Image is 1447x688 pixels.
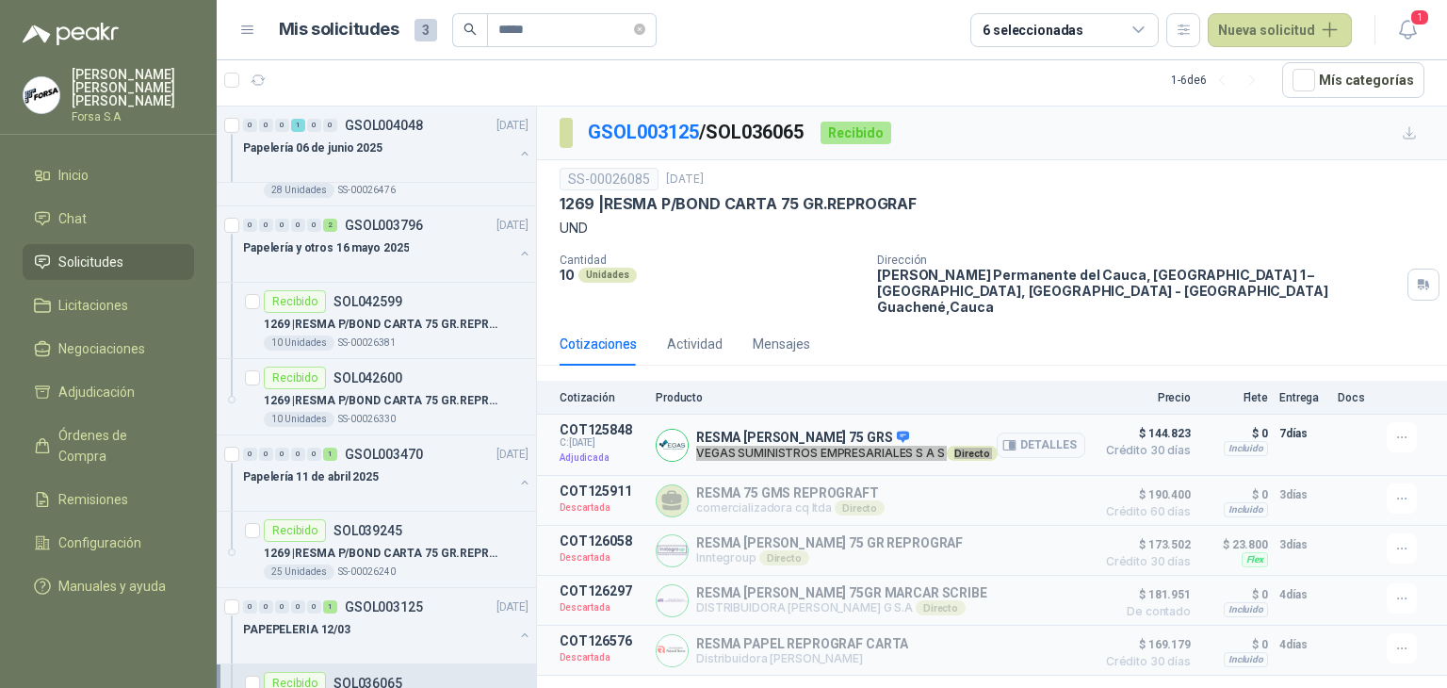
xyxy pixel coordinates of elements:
div: Cotizaciones [560,334,637,354]
a: RecibidoSOL0425991269 |RESMA P/BOND CARTA 75 GR.REPROGRAF10 UnidadesSS-00026381 [217,283,536,359]
span: Chat [58,208,87,229]
button: Detalles [997,433,1085,458]
p: Papelería y otros 16 mayo 2025 [243,239,409,257]
a: Adjudicación [23,374,194,410]
div: 0 [307,448,321,461]
p: SOL039245 [333,524,402,537]
a: 0 0 0 0 0 1 GSOL003470[DATE] Papelería 11 de abril 2025 [243,443,532,503]
div: Mensajes [753,334,810,354]
div: 0 [323,119,337,132]
p: Distribuidora [PERSON_NAME] [696,651,908,665]
span: Crédito 30 días [1097,556,1191,567]
p: Flete [1202,391,1268,404]
a: Remisiones [23,482,194,517]
p: 4 días [1279,633,1326,656]
div: 2 [323,219,337,232]
div: 1 [323,600,337,614]
p: SS-00026381 [338,336,396,351]
a: Configuración [23,525,194,561]
p: Descartada [560,499,644,517]
p: VEGAS SUMINISTROS EMPRESARIALES S A S [696,446,998,461]
div: 0 [243,219,257,232]
p: 1269 | RESMA P/BOND CARTA 75 GR.REPROGRAF [264,545,498,563]
img: Company Logo [657,635,688,666]
div: 0 [243,119,257,132]
p: DISTRIBUIDORA [PERSON_NAME] G S.A [696,600,987,615]
p: SS-00026330 [338,412,396,427]
p: GSOL004048 [345,119,423,132]
p: RESMA PAPEL REPROGRAF CARTA [696,636,908,651]
div: 0 [307,600,321,614]
p: Cotización [560,391,644,404]
span: $ 190.400 [1097,483,1191,506]
p: SS-00026240 [338,565,396,580]
div: Incluido [1224,602,1268,617]
div: 0 [307,219,321,232]
p: Docs [1338,391,1375,404]
span: Negociaciones [58,338,145,359]
div: 0 [291,448,305,461]
span: search [463,23,477,36]
div: Recibido [264,519,326,542]
p: [PERSON_NAME] [PERSON_NAME] [PERSON_NAME] [72,68,194,107]
a: Manuales y ayuda [23,568,194,604]
div: Actividad [667,334,723,354]
p: $ 0 [1202,583,1268,606]
span: Órdenes de Compra [58,425,176,467]
p: COT126058 [560,533,644,549]
span: Manuales y ayuda [58,576,166,597]
span: $ 173.502 [1097,533,1191,556]
span: De contado [1097,606,1191,617]
span: Inicio [58,165,89,186]
span: Remisiones [58,489,128,510]
div: 0 [307,119,321,132]
span: close-circle [634,21,645,39]
span: $ 169.179 [1097,633,1191,656]
p: $ 0 [1202,422,1268,445]
p: 10 [560,267,575,283]
img: Company Logo [657,430,688,461]
p: Papelería 06 de junio 2025 [243,139,382,157]
p: / SOL036065 [588,118,805,147]
p: Descartada [560,648,644,667]
div: 0 [243,600,257,614]
button: Nueva solicitud [1208,13,1352,47]
span: Licitaciones [58,295,128,316]
p: $ 0 [1202,633,1268,656]
p: Entrega [1279,391,1326,404]
div: SS-00026085 [560,168,658,190]
span: 1 [1409,8,1430,26]
a: Licitaciones [23,287,194,323]
img: Company Logo [24,77,59,113]
div: 10 Unidades [264,336,334,351]
p: [DATE] [496,446,528,464]
img: Company Logo [657,535,688,566]
p: Descartada [560,598,644,617]
p: [DATE] [496,598,528,616]
p: Inntegroup [696,550,963,565]
p: comercializadora cq ltda [696,500,885,516]
p: [DATE] [666,171,704,188]
img: Company Logo [657,585,688,616]
div: 1 [291,119,305,132]
div: 1 [323,448,337,461]
span: Crédito 30 días [1097,656,1191,667]
p: $ 23.800 [1202,533,1268,556]
div: Unidades [578,268,637,283]
p: Producto [656,391,1085,404]
div: 0 [275,119,289,132]
p: GSOL003796 [345,219,423,232]
h1: Mis solicitudes [279,16,399,43]
div: 0 [291,219,305,232]
p: [DATE] [496,117,528,135]
div: Directo [916,600,966,615]
a: Negociaciones [23,331,194,367]
a: Órdenes de Compra [23,418,194,474]
span: C: [DATE] [560,437,644,449]
p: COT126576 [560,633,644,648]
div: 0 [291,600,305,614]
a: RecibidoSOL0426001269 |RESMA P/BOND CARTA 75 GR.REPROGRAF10 UnidadesSS-00026330 [217,359,536,435]
div: 28 Unidades [264,183,334,198]
p: COT125848 [560,422,644,437]
div: 1 - 6 de 6 [1171,65,1267,95]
